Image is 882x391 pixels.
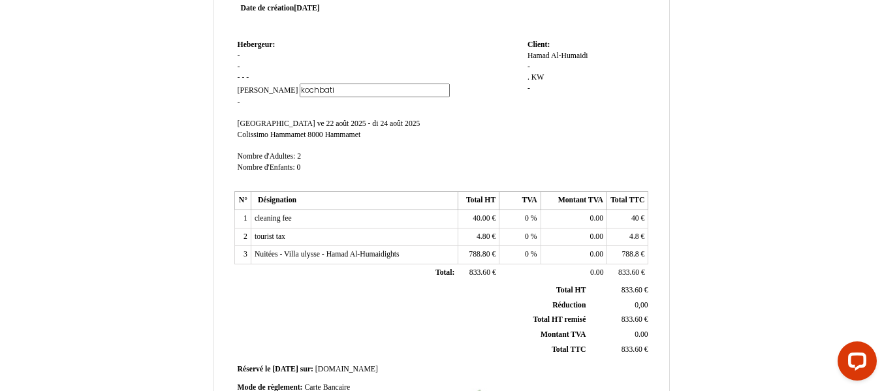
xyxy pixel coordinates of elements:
[622,286,642,294] span: 833.60
[588,342,650,357] td: €
[255,214,292,223] span: cleaning fee
[588,283,650,298] td: €
[315,365,378,373] span: [DOMAIN_NAME]
[317,119,420,128] span: ve 22 août 2025 - di 24 août 2025
[499,210,541,228] td: %
[255,250,400,258] span: Nuitées - Villa ulysse - Hamad Al-Humaidights
[238,365,271,373] span: Réservé le
[635,330,648,339] span: 0.00
[251,192,458,210] th: Désignation
[234,192,251,210] th: N°
[590,232,603,241] span: 0.00
[541,192,606,210] th: Montant TVA
[238,131,306,139] span: Colissimo Hammamet
[469,250,490,258] span: 788.80
[622,345,642,354] span: 833.60
[477,232,490,241] span: 4.80
[246,73,249,82] span: -
[458,246,499,264] td: €
[528,73,529,82] span: .
[607,228,648,246] td: €
[607,192,648,210] th: Total TTC
[297,163,301,172] span: 0
[629,232,639,241] span: 4.8
[556,286,586,294] span: Total HT
[325,131,361,139] span: Hammamet
[528,52,550,60] span: Hamad
[590,268,603,277] span: 0.00
[234,246,251,264] td: 3
[525,232,529,241] span: 0
[827,336,882,391] iframe: LiveChat chat widget
[525,214,529,223] span: 0
[458,228,499,246] td: €
[238,63,240,71] span: -
[541,330,586,339] span: Montant TVA
[607,210,648,228] td: €
[531,73,544,82] span: KW
[272,365,298,373] span: [DATE]
[234,228,251,246] td: 2
[528,40,550,49] span: Client:
[525,250,529,258] span: 0
[533,315,586,324] span: Total HT remisé
[241,4,320,12] strong: Date de création
[435,268,454,277] span: Total:
[238,40,276,49] span: Hebergeur:
[590,214,603,223] span: 0.00
[238,152,296,161] span: Nombre d'Adultes:
[635,301,648,309] span: 0,00
[618,268,639,277] span: 833.60
[234,210,251,228] td: 1
[458,210,499,228] td: €
[238,98,240,106] span: -
[499,192,541,210] th: TVA
[607,246,648,264] td: €
[622,250,638,258] span: 788.8
[631,214,639,223] span: 40
[307,131,323,139] span: 8000
[238,86,298,95] span: [PERSON_NAME]
[528,63,530,71] span: -
[242,73,244,82] span: -
[469,268,490,277] span: 833.60
[238,119,315,128] span: [GEOGRAPHIC_DATA]
[238,52,240,60] span: -
[588,313,650,328] td: €
[622,315,642,324] span: 833.60
[297,152,301,161] span: 2
[458,192,499,210] th: Total HT
[458,264,499,283] td: €
[607,264,648,283] td: €
[238,163,295,172] span: Nombre d'Enfants:
[528,84,530,93] span: -
[590,250,603,258] span: 0.00
[551,52,588,60] span: Al-Humaidi
[473,214,490,223] span: 40.00
[552,345,586,354] span: Total TTC
[499,228,541,246] td: %
[255,232,285,241] span: tourist tax
[294,4,319,12] span: [DATE]
[300,365,313,373] span: sur:
[499,246,541,264] td: %
[552,301,586,309] span: Réduction
[238,73,240,82] span: -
